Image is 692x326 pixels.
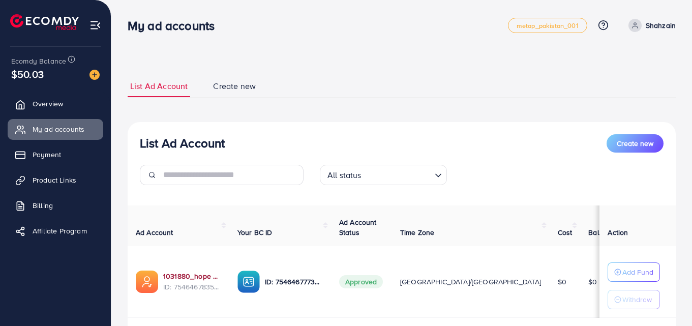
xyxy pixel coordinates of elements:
span: Payment [33,150,61,160]
span: Balance [588,227,615,238]
span: metap_pakistan_001 [517,22,579,29]
span: My ad accounts [33,124,84,134]
a: Payment [8,144,103,165]
span: Billing [33,200,53,211]
span: Overview [33,99,63,109]
a: My ad accounts [8,119,103,139]
span: $0 [588,277,597,287]
span: Ad Account [136,227,173,238]
span: Approved [339,275,383,288]
p: ID: 7546467773652975633 [265,276,323,288]
a: Product Links [8,170,103,190]
span: Ad Account Status [339,217,377,238]
span: List Ad Account [130,80,188,92]
a: Overview [8,94,103,114]
img: image [89,70,100,80]
iframe: Chat [649,280,684,318]
img: ic-ba-acc.ded83a64.svg [237,271,260,293]
span: $0 [558,277,566,287]
a: Affiliate Program [8,221,103,241]
a: metap_pakistan_001 [508,18,587,33]
span: Product Links [33,175,76,185]
span: Your BC ID [237,227,273,238]
img: ic-ads-acc.e4c84228.svg [136,271,158,293]
span: Affiliate Program [33,226,87,236]
p: Withdraw [622,293,652,306]
p: Shahzain [646,19,676,32]
a: 1031880_hope star 22_1757049035151 [163,271,221,281]
button: Add Fund [608,262,660,282]
span: $50.03 [11,67,44,81]
span: Ecomdy Balance [11,56,66,66]
span: ID: 7546467835942699025 [163,282,221,292]
button: Create new [607,134,664,153]
span: Create new [213,80,256,92]
button: Withdraw [608,290,660,309]
h3: My ad accounts [128,18,223,33]
a: Billing [8,195,103,216]
span: [GEOGRAPHIC_DATA]/[GEOGRAPHIC_DATA] [400,277,541,287]
div: Search for option [320,165,447,185]
a: Shahzain [624,19,676,32]
input: Search for option [365,166,431,183]
p: Add Fund [622,266,653,278]
span: All status [325,168,364,183]
span: Action [608,227,628,238]
img: menu [89,19,101,31]
img: logo [10,14,79,30]
h3: List Ad Account [140,136,225,151]
div: <span class='underline'>1031880_hope star 22_1757049035151</span></br>7546467835942699025 [163,271,221,292]
span: Cost [558,227,573,238]
span: Create new [617,138,653,149]
span: Time Zone [400,227,434,238]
